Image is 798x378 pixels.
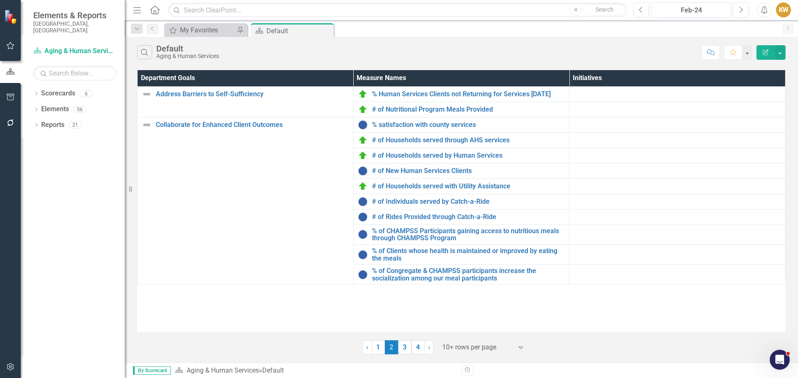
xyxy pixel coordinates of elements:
a: Reports [41,120,64,130]
small: [GEOGRAPHIC_DATA], [GEOGRAPHIC_DATA] [33,20,116,34]
a: % of CHAMPSS Participants gaining access to nutritious meals through CHAMPSS Program [372,227,565,242]
div: » [175,366,455,376]
span: ‹ [366,343,368,351]
span: › [428,343,430,351]
a: # of Households served by Human Services [372,152,565,159]
div: Default [156,44,219,53]
a: # of Nutritional Program Meals Provided [372,106,565,113]
img: No Information [358,270,368,280]
img: No Information [358,197,368,207]
div: 56 [73,106,86,113]
a: Aging & Human Services [187,366,259,374]
a: % satisfaction with county services [372,121,565,129]
img: No Information [358,250,368,260]
div: 6 [79,90,93,97]
a: # of Households served with Utility Assistance [372,183,565,190]
img: On Target [358,181,368,191]
a: 1 [372,340,385,354]
a: # of Households served through AHS services [372,137,565,144]
a: My Favorites [166,25,235,35]
td: Double-Click to Edit Right Click for Context Menu [353,117,569,132]
span: Elements & Reports [33,10,116,20]
td: Double-Click to Edit Right Click for Context Menu [353,194,569,209]
a: 3 [398,340,411,354]
img: No Information [358,120,368,130]
a: 4 [411,340,425,354]
td: Double-Click to Edit Right Click for Context Menu [138,86,354,117]
img: No Information [358,212,368,222]
div: 21 [69,122,82,129]
a: # of New Human Services Clients [372,167,565,175]
input: Search ClearPoint... [168,3,627,17]
td: Double-Click to Edit Right Click for Context Menu [353,86,569,102]
img: Not Defined [142,120,152,130]
img: On Target [358,151,368,161]
td: Double-Click to Edit Right Click for Context Menu [353,178,569,194]
td: Double-Click to Edit Right Click for Context Menu [353,132,569,148]
button: Search [584,4,625,16]
td: Double-Click to Edit Right Click for Context Menu [353,163,569,178]
div: My Favorites [180,25,235,35]
td: Double-Click to Edit Right Click for Context Menu [353,209,569,224]
div: Default [262,366,284,374]
td: Double-Click to Edit Right Click for Context Menu [353,265,569,285]
input: Search Below... [33,66,116,80]
iframe: Intercom live chat [770,350,790,370]
a: Elements [41,105,69,114]
img: ClearPoint Strategy [4,9,19,24]
td: Double-Click to Edit Right Click for Context Menu [353,245,569,265]
a: Address Barriers to Self-Sufficiency [156,90,349,98]
div: Aging & Human Services [156,53,219,59]
img: On Target [358,135,368,145]
div: Default [266,26,332,36]
a: # of Individuals served by Catch-a-Ride [372,198,565,205]
a: % of Congregate & CHAMPSS participants increase the socialization among our meal participants [372,267,565,282]
a: Aging & Human Services [33,46,116,56]
button: KW [776,2,791,17]
a: % of Clients whose health is maintained or improved by eating the meals [372,247,565,262]
span: By Scorecard [133,366,171,375]
td: Double-Click to Edit Right Click for Context Menu [353,148,569,163]
img: On Target [358,89,368,99]
a: Scorecards [41,89,75,98]
td: Double-Click to Edit Right Click for Context Menu [353,224,569,244]
div: Feb-24 [654,5,728,15]
img: Not Defined [142,89,152,99]
button: Feb-24 [651,2,731,17]
span: 2 [385,340,398,354]
a: % Human Services Clients not Returning for Services [DATE] [372,90,565,98]
td: Double-Click to Edit Right Click for Context Menu [138,117,354,285]
a: # of Rides Provided through Catch-a-Ride [372,213,565,221]
td: Double-Click to Edit Right Click for Context Menu [353,102,569,117]
a: Collaborate for Enhanced Client Outcomes [156,121,349,129]
span: Search [596,6,613,13]
img: No Information [358,166,368,176]
img: On Target [358,105,368,115]
img: No Information [358,229,368,239]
